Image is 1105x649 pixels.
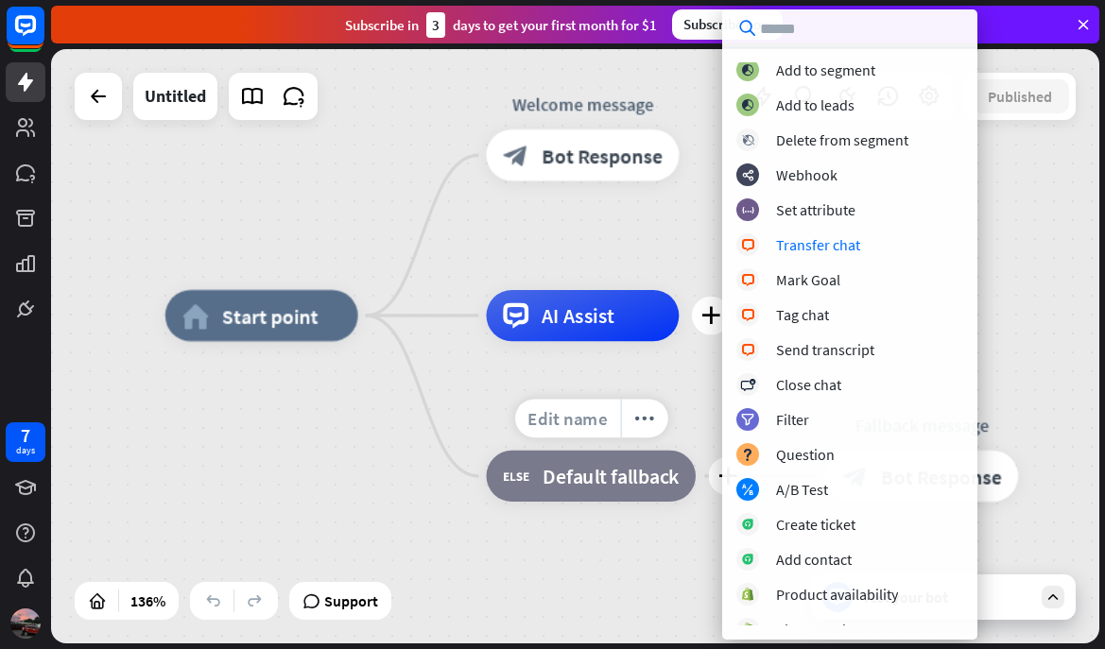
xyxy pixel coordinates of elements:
[503,463,530,488] i: block_fallback
[527,407,607,430] span: Edit name
[741,239,755,251] i: block_livechat
[776,480,828,499] div: A/B Test
[742,134,754,146] i: block_delete_from_segment
[742,169,754,181] i: webhooks
[741,99,754,111] i: block_add_to_segment
[222,302,319,328] span: Start point
[742,204,754,216] i: block_set_attribute
[324,586,378,616] span: Support
[741,274,755,286] i: block_livechat
[426,12,445,38] div: 3
[741,64,754,77] i: block_add_to_segment
[881,463,1002,488] span: Bot Response
[776,60,875,79] div: Add to segment
[776,585,898,604] div: Product availability
[742,449,753,461] i: block_question
[971,79,1069,113] button: Published
[776,235,860,254] div: Transfer chat
[776,95,855,114] div: Add to leads
[21,427,30,444] div: 7
[741,344,755,356] i: block_livechat
[672,9,783,40] div: Subscribe now
[345,12,657,38] div: Subscribe in days to get your first month for $1
[145,73,206,120] div: Untitled
[806,412,1038,437] div: Fallback message
[718,467,737,485] i: plus
[776,410,809,429] div: Filter
[125,586,171,616] div: 136%
[776,130,908,149] div: Delete from segment
[542,302,614,328] span: AI Assist
[741,414,754,426] i: filter
[776,620,872,639] div: Show products
[776,375,841,394] div: Close chat
[6,422,45,462] a: 7 days
[503,143,528,168] i: block_bot_response
[741,309,755,321] i: block_livechat
[181,302,209,328] i: home_2
[742,484,754,496] i: block_ab_testing
[776,200,855,219] div: Set attribute
[776,515,855,534] div: Create ticket
[740,379,755,391] i: block_close_chat
[776,550,852,569] div: Add contact
[542,143,663,168] span: Bot Response
[16,444,35,457] div: days
[15,8,72,64] button: Open LiveChat chat widget
[634,409,655,428] i: more_horiz
[467,91,699,116] div: Welcome message
[776,340,874,359] div: Send transcript
[776,270,840,289] div: Mark Goal
[543,463,679,488] span: Default fallback
[776,165,837,184] div: Webhook
[776,305,829,324] div: Tag chat
[776,445,835,464] div: Question
[701,307,720,325] i: plus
